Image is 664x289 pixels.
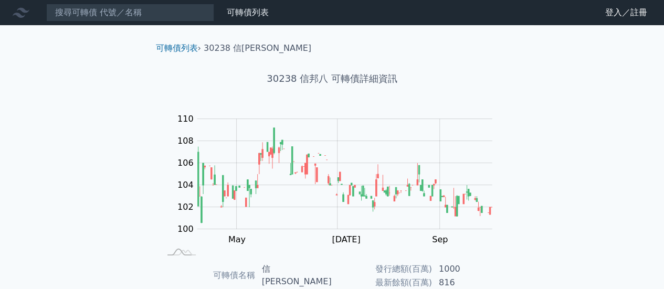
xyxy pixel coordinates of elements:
div: 聊天小工具 [612,239,664,289]
g: Chart [172,114,508,244]
iframe: Chat Widget [612,239,664,289]
li: › [156,42,201,55]
tspan: 110 [177,114,194,124]
li: 30238 信[PERSON_NAME] [204,42,311,55]
td: 可轉債名稱 [160,262,256,288]
tspan: 106 [177,158,194,168]
tspan: 104 [177,180,194,190]
tspan: 108 [177,136,194,146]
a: 可轉債列表 [156,43,198,53]
tspan: [DATE] [332,234,360,244]
g: Series [197,128,492,223]
input: 搜尋可轉債 代號／名稱 [46,4,214,22]
tspan: May [228,234,246,244]
tspan: 100 [177,224,194,234]
td: 1000 [433,262,504,276]
tspan: 102 [177,202,194,212]
td: 發行總額(百萬) [332,262,433,276]
tspan: Sep [432,234,448,244]
td: 信[PERSON_NAME] [256,262,332,288]
h1: 30238 信邦八 可轉債詳細資訊 [147,71,517,86]
a: 可轉債列表 [227,7,269,17]
a: 登入／註冊 [597,4,656,21]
